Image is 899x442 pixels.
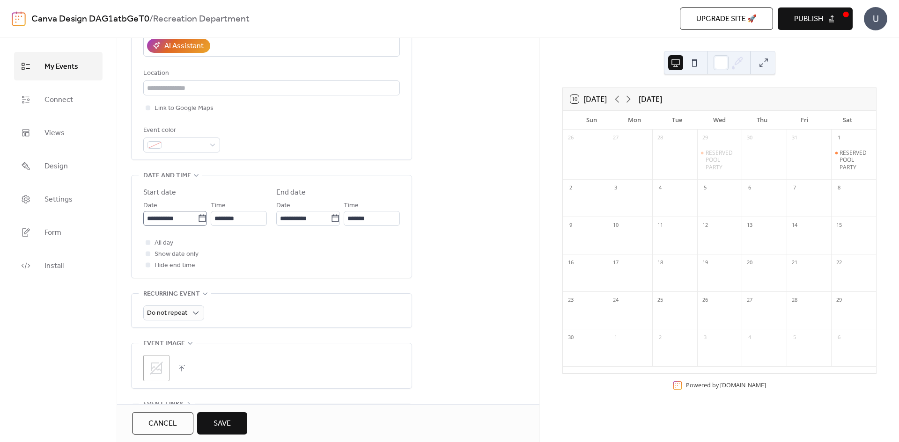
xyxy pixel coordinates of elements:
[700,220,710,230] div: 12
[611,257,621,268] div: 17
[655,295,665,305] div: 25
[570,111,613,130] div: Sun
[143,125,218,136] div: Event color
[14,152,103,180] a: Design
[566,257,576,268] div: 16
[566,133,576,143] div: 26
[566,332,576,342] div: 30
[276,200,290,211] span: Date
[197,412,247,435] button: Save
[44,126,65,140] span: Views
[566,295,576,305] div: 23
[656,111,698,130] div: Tue
[143,170,191,181] span: Date and time
[741,111,783,130] div: Thu
[143,355,169,381] div: ;
[834,182,844,193] div: 8
[611,332,621,342] div: 1
[44,259,64,273] span: Install
[566,182,576,193] div: 2
[132,412,193,435] button: Cancel
[164,41,204,52] div: AI Assistant
[655,220,665,230] div: 11
[44,225,61,240] span: Form
[155,260,195,271] span: Hide end time
[566,220,576,230] div: 9
[655,332,665,342] div: 2
[44,192,73,207] span: Settings
[864,7,887,30] div: U
[744,133,755,143] div: 30
[149,10,153,28] b: /
[840,149,872,171] div: RESERVED POOL PARTY
[14,251,103,280] a: Install
[834,295,844,305] div: 29
[143,68,398,79] div: Location
[44,93,73,107] span: Connect
[700,295,710,305] div: 26
[611,220,621,230] div: 10
[789,182,800,193] div: 7
[696,14,757,25] span: Upgrade site 🚀
[143,187,176,198] div: Start date
[834,220,844,230] div: 15
[744,182,755,193] div: 6
[639,94,662,105] div: [DATE]
[778,7,853,30] button: Publish
[686,381,766,389] div: Powered by
[700,257,710,268] div: 19
[655,133,665,143] div: 28
[567,93,610,106] button: 10[DATE]
[698,111,741,130] div: Wed
[789,332,800,342] div: 5
[211,200,226,211] span: Time
[276,187,306,198] div: End date
[789,133,800,143] div: 31
[611,295,621,305] div: 24
[834,332,844,342] div: 6
[789,257,800,268] div: 21
[655,182,665,193] div: 4
[744,257,755,268] div: 20
[214,418,231,429] span: Save
[155,238,173,249] span: All day
[789,295,800,305] div: 28
[680,7,773,30] button: Upgrade site 🚀
[611,182,621,193] div: 3
[700,182,710,193] div: 5
[831,149,876,171] div: RESERVED POOL PARTY
[14,52,103,80] a: My Events
[153,10,250,28] b: Recreation Department
[783,111,826,130] div: Fri
[143,399,184,410] span: Event links
[12,11,26,26] img: logo
[826,111,869,130] div: Sat
[44,59,78,74] span: My Events
[155,249,199,260] span: Show date only
[344,200,359,211] span: Time
[744,332,755,342] div: 4
[744,220,755,230] div: 13
[143,289,200,300] span: Recurring event
[655,257,665,268] div: 18
[697,149,742,171] div: RESERVED POOL PARTY
[789,220,800,230] div: 14
[700,332,710,342] div: 3
[744,295,755,305] div: 27
[147,307,187,319] span: Do not repeat
[706,149,738,171] div: RESERVED POOL PARTY
[44,159,68,174] span: Design
[14,185,103,213] a: Settings
[14,218,103,246] a: Form
[143,338,185,349] span: Event image
[834,257,844,268] div: 22
[700,133,710,143] div: 29
[143,200,157,211] span: Date
[31,10,149,28] a: Canva Design DAG1atbGeT0
[834,133,844,143] div: 1
[613,111,656,130] div: Mon
[147,39,210,53] button: AI Assistant
[794,14,823,25] span: Publish
[611,133,621,143] div: 27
